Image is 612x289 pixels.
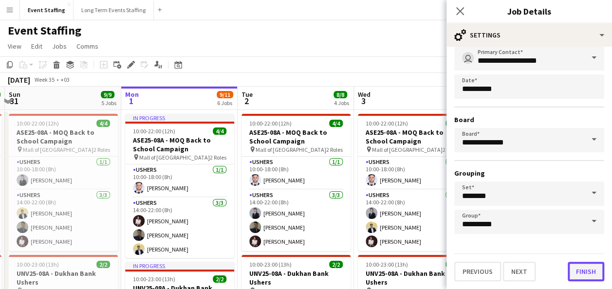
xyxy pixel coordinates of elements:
h3: ASE25-08A - MOQ Back to School Campaign [358,128,467,145]
h3: UNV25-08A - Dukhan Bank Ushers [358,269,467,287]
button: Previous [454,262,501,281]
h3: Board [454,115,604,124]
button: Long Term Events Staffing [74,0,154,19]
app-card-role: Ushers1/110:00-18:00 (8h)[PERSON_NAME] [358,157,467,190]
span: Tue [241,90,253,99]
button: Next [503,262,536,281]
span: 31 [7,95,20,107]
span: 2 Roles [93,146,110,153]
app-job-card: In progress10:00-22:00 (12h)4/4ASE25-08A - MOQ Back to School Campaign Mall of [GEOGRAPHIC_DATA]2... [125,114,234,258]
span: Mon [125,90,139,99]
span: 10:00-22:00 (12h) [366,120,408,127]
span: 4/4 [445,120,459,127]
span: 2 Roles [326,146,343,153]
span: 10:00-23:00 (13h) [17,261,59,268]
div: 5 Jobs [101,99,116,107]
span: 2/2 [96,261,110,268]
h3: Grouping [454,169,604,178]
h1: Event Staffing [8,23,81,38]
span: 8/8 [334,91,347,98]
app-card-role: Ushers3/314:00-22:00 (8h)[PERSON_NAME][PERSON_NAME][PERSON_NAME] [9,190,118,251]
span: 9/11 [217,91,233,98]
span: Wed [358,90,371,99]
span: 1 [124,95,139,107]
span: 4/4 [96,120,110,127]
button: Finish [568,262,604,281]
span: View [8,42,21,51]
div: In progress [125,262,234,270]
h3: Job Details [446,5,612,18]
h3: UNV25-08A - Dukhan Bank Ushers [9,269,118,287]
div: In progress [125,114,234,122]
span: Sun [9,90,20,99]
span: 10:00-22:00 (12h) [249,120,292,127]
app-job-card: 10:00-22:00 (12h)4/4ASE25-08A - MOQ Back to School Campaign Mall of [GEOGRAPHIC_DATA]2 RolesUsher... [241,114,351,251]
span: 2 Roles [443,146,459,153]
app-card-role: Ushers3/314:00-22:00 (8h)[PERSON_NAME][PERSON_NAME][PERSON_NAME] [358,190,467,251]
h3: ASE25-08A - MOQ Back to School Campaign [125,136,234,153]
span: Week 35 [32,76,56,83]
div: +03 [60,76,70,83]
span: Edit [31,42,42,51]
a: Jobs [48,40,71,53]
a: Edit [27,40,46,53]
span: 10:00-23:00 (13h) [249,261,292,268]
span: Mall of [GEOGRAPHIC_DATA] [23,146,93,153]
span: Mall of [GEOGRAPHIC_DATA] [372,146,443,153]
span: 10:00-23:00 (13h) [366,261,408,268]
span: Comms [76,42,98,51]
span: 2 [240,95,253,107]
a: Comms [73,40,102,53]
h3: UNV25-08A - Dukhan Bank Ushers [241,269,351,287]
span: 2/2 [329,261,343,268]
app-card-role: Ushers3/314:00-22:00 (8h)[PERSON_NAME][PERSON_NAME][PERSON_NAME] [125,198,234,259]
app-card-role: Ushers1/110:00-18:00 (8h)[PERSON_NAME] [9,157,118,190]
span: Mall of [GEOGRAPHIC_DATA] [256,146,326,153]
h3: ASE25-08A - MOQ Back to School Campaign [9,128,118,145]
app-card-role: Ushers1/110:00-18:00 (8h)[PERSON_NAME] [241,157,351,190]
span: 2 Roles [210,154,226,161]
span: 4/4 [213,127,226,135]
div: [DATE] [8,75,30,85]
span: 4/4 [329,120,343,127]
div: 4 Jobs [334,99,349,107]
span: 2/2 [213,275,226,283]
span: 10:00-23:00 (13h) [133,275,175,283]
div: 6 Jobs [217,99,233,107]
span: 9/9 [101,91,114,98]
app-card-role: Ushers1/110:00-18:00 (8h)[PERSON_NAME] [125,164,234,198]
a: View [4,40,25,53]
app-card-role: Ushers3/314:00-22:00 (8h)[PERSON_NAME][PERSON_NAME][PERSON_NAME] [241,190,351,251]
span: Jobs [52,42,67,51]
span: 2/2 [445,261,459,268]
span: Mall of [GEOGRAPHIC_DATA] [139,154,210,161]
app-job-card: 10:00-22:00 (12h)4/4ASE25-08A - MOQ Back to School Campaign Mall of [GEOGRAPHIC_DATA]2 RolesUsher... [9,114,118,251]
app-job-card: 10:00-22:00 (12h)4/4ASE25-08A - MOQ Back to School Campaign Mall of [GEOGRAPHIC_DATA]2 RolesUsher... [358,114,467,251]
h3: ASE25-08A - MOQ Back to School Campaign [241,128,351,145]
span: 10:00-22:00 (12h) [17,120,59,127]
button: Event Staffing [20,0,74,19]
span: 3 [356,95,371,107]
span: 10:00-22:00 (12h) [133,127,175,135]
div: Settings [446,23,612,47]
